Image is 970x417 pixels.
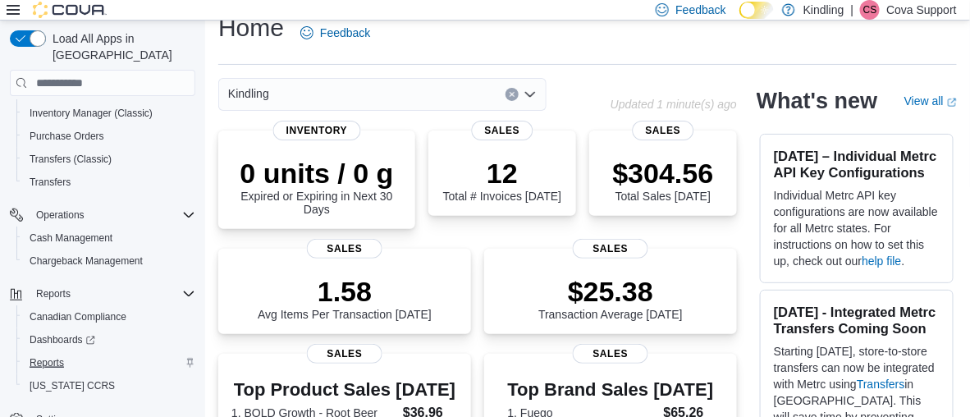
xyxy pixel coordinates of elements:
[613,157,714,203] div: Total Sales [DATE]
[538,275,683,308] p: $25.38
[16,227,202,250] button: Cash Management
[23,376,195,396] span: Washington CCRS
[320,25,370,41] span: Feedback
[231,157,402,216] div: Expired or Expiring in Next 30 Days
[3,282,202,305] button: Reports
[231,157,402,190] p: 0 units / 0 g
[23,103,195,123] span: Inventory Manager (Classic)
[30,205,91,225] button: Operations
[904,94,957,108] a: View allExternal link
[23,330,102,350] a: Dashboards
[739,2,774,19] input: Dark Mode
[30,356,64,369] span: Reports
[23,307,133,327] a: Canadian Compliance
[16,250,202,273] button: Chargeback Management
[947,98,957,108] svg: External link
[30,153,112,166] span: Transfers (Classic)
[23,126,195,146] span: Purchase Orders
[30,205,195,225] span: Operations
[273,121,361,140] span: Inventory
[774,187,940,269] p: Individual Metrc API key configurations are now available for all Metrc states. For instructions ...
[472,121,533,140] span: Sales
[508,380,714,400] h3: Top Brand Sales [DATE]
[613,157,714,190] p: $304.56
[443,157,561,190] p: 12
[294,16,377,49] a: Feedback
[774,304,940,337] h3: [DATE] - Integrated Metrc Transfers Coming Soon
[16,305,202,328] button: Canadian Compliance
[774,148,940,181] h3: [DATE] – Individual Metrc API Key Configurations
[23,228,195,248] span: Cash Management
[573,344,648,364] span: Sales
[258,275,432,308] p: 1.58
[16,171,202,194] button: Transfers
[23,103,159,123] a: Inventory Manager (Classic)
[16,125,202,148] button: Purchase Orders
[23,228,119,248] a: Cash Management
[23,353,71,373] a: Reports
[862,254,901,268] a: help file
[307,239,382,259] span: Sales
[30,130,104,143] span: Purchase Orders
[23,376,121,396] a: [US_STATE] CCRS
[23,353,195,373] span: Reports
[33,2,107,18] img: Cova
[538,275,683,321] div: Transaction Average [DATE]
[307,344,382,364] span: Sales
[30,333,95,346] span: Dashboards
[30,379,115,392] span: [US_STATE] CCRS
[23,251,195,271] span: Chargeback Management
[16,351,202,374] button: Reports
[30,254,143,268] span: Chargeback Management
[23,126,111,146] a: Purchase Orders
[16,328,202,351] a: Dashboards
[30,107,153,120] span: Inventory Manager (Classic)
[23,149,118,169] a: Transfers (Classic)
[30,284,195,304] span: Reports
[611,98,737,111] p: Updated 1 minute(s) ago
[46,30,195,63] span: Load All Apps in [GEOGRAPHIC_DATA]
[506,88,519,101] button: Clear input
[30,231,112,245] span: Cash Management
[23,149,195,169] span: Transfers (Classic)
[30,310,126,323] span: Canadian Compliance
[633,121,694,140] span: Sales
[3,204,202,227] button: Operations
[16,102,202,125] button: Inventory Manager (Classic)
[23,172,195,192] span: Transfers
[218,11,284,44] h1: Home
[573,239,648,259] span: Sales
[30,176,71,189] span: Transfers
[16,374,202,397] button: [US_STATE] CCRS
[16,148,202,171] button: Transfers (Classic)
[36,208,85,222] span: Operations
[23,251,149,271] a: Chargeback Management
[258,275,432,321] div: Avg Items Per Transaction [DATE]
[23,172,77,192] a: Transfers
[30,284,77,304] button: Reports
[23,330,195,350] span: Dashboards
[36,287,71,300] span: Reports
[675,2,725,18] span: Feedback
[443,157,561,203] div: Total # Invoices [DATE]
[228,84,269,103] span: Kindling
[757,88,877,114] h2: What's new
[857,378,905,391] a: Transfers
[739,19,740,20] span: Dark Mode
[231,380,458,400] h3: Top Product Sales [DATE]
[524,88,537,101] button: Open list of options
[23,307,195,327] span: Canadian Compliance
